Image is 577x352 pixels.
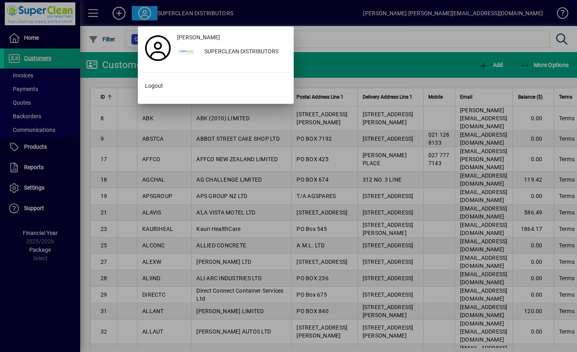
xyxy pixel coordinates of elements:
button: Logout [142,79,290,93]
div: SUPERCLEAN DISTRIBUTORS [198,45,290,59]
span: [PERSON_NAME] [177,33,220,42]
a: Profile [142,41,174,55]
a: [PERSON_NAME] [174,30,290,45]
span: Logout [145,82,163,90]
button: SUPERCLEAN DISTRIBUTORS [174,45,290,59]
